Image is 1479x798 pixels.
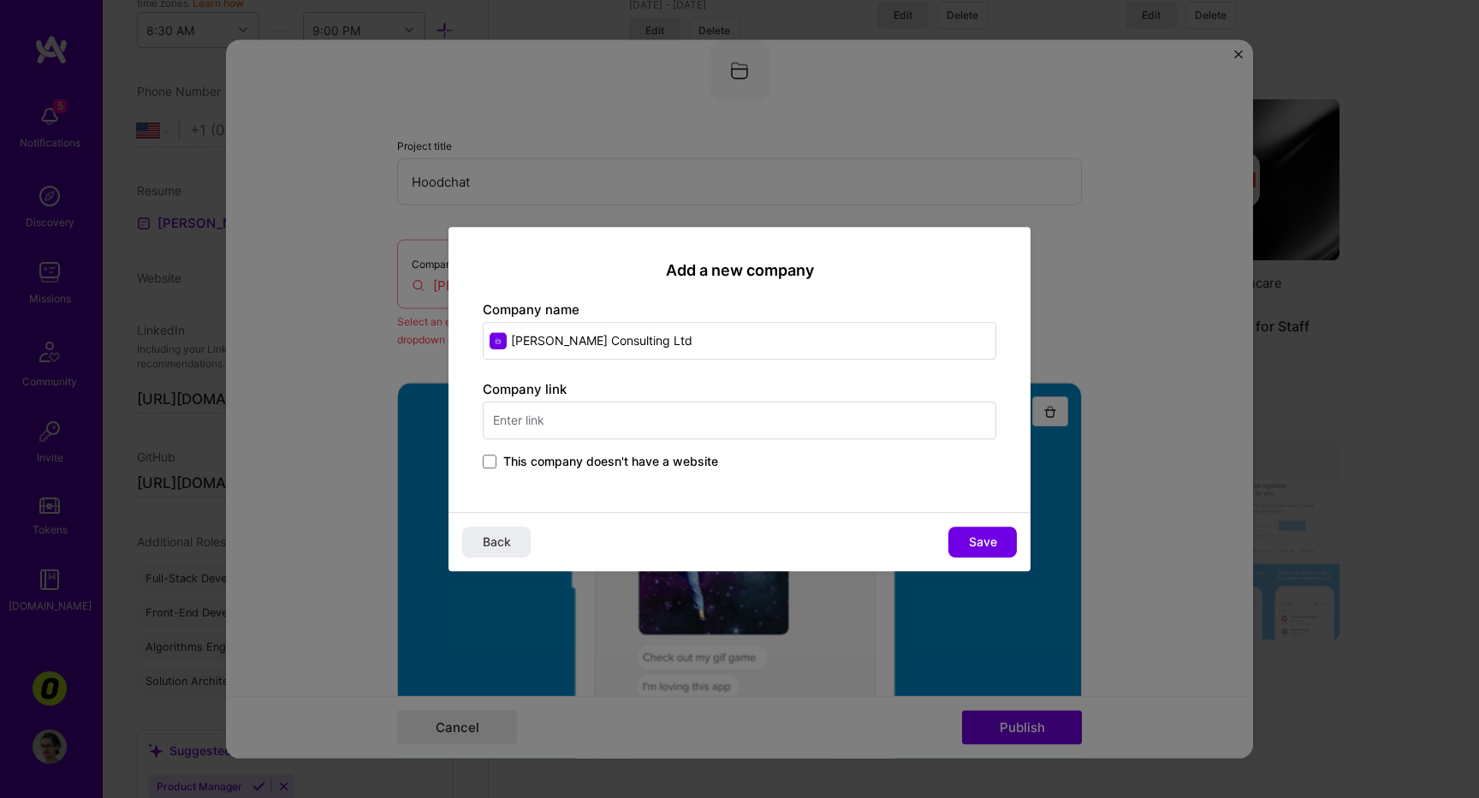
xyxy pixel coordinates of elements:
[462,527,531,557] button: Back
[969,533,997,551] span: Save
[483,322,996,360] input: Enter name
[948,527,1017,557] button: Save
[483,402,996,439] input: Enter link
[483,261,996,280] h2: Add a new company
[483,533,511,551] span: Back
[483,381,567,397] label: Company link
[503,453,718,470] span: This company doesn't have a website
[483,301,579,318] label: Company name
